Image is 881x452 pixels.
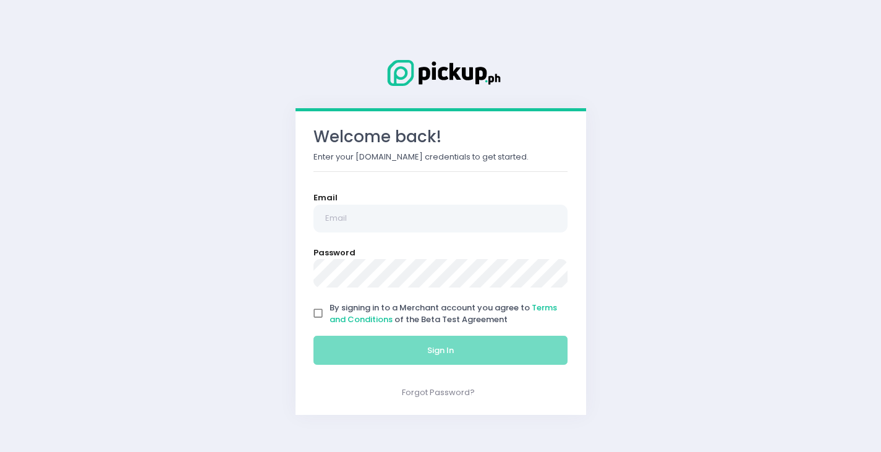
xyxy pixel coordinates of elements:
label: Password [313,247,355,259]
h3: Welcome back! [313,127,568,147]
img: Logo [379,58,503,88]
button: Sign In [313,336,568,365]
a: Terms and Conditions [330,302,557,326]
span: By signing in to a Merchant account you agree to of the Beta Test Agreement [330,302,557,326]
label: Email [313,192,338,204]
span: Sign In [427,344,454,356]
p: Enter your [DOMAIN_NAME] credentials to get started. [313,151,568,163]
input: Email [313,205,568,233]
a: Forgot Password? [402,386,475,398]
